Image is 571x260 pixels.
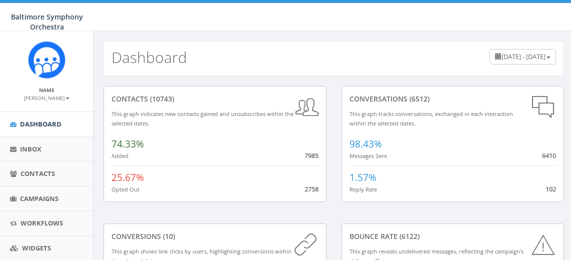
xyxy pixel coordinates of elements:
span: Dashboard [20,119,61,128]
a: [PERSON_NAME] [24,93,69,102]
span: (10743) [148,94,174,103]
span: Widgets [22,243,51,252]
small: Reply Rate [349,185,377,193]
div: Bounce Rate [349,231,556,241]
img: Rally_platform_Icon_1.png [28,41,65,78]
small: Name [39,86,54,93]
small: Messages Sent [349,152,387,159]
span: 7985 [304,151,318,160]
span: Workflows [20,218,63,227]
small: This graph tracks conversations, exchanged in each interaction within the selected dates. [349,110,513,127]
span: Baltimore Symphony Orchestra [11,12,83,31]
span: Inbox [20,144,41,153]
span: 25.67% [111,171,144,184]
span: 98.43% [349,137,382,150]
h2: Dashboard [111,49,187,65]
span: 1.57% [349,171,376,184]
span: 2758 [304,184,318,193]
span: (10) [161,231,175,241]
span: 102 [545,184,556,193]
small: Added [111,152,128,159]
small: This graph indicates new contacts gained and unsubscribes within the selected dates. [111,110,293,127]
small: [PERSON_NAME] [24,94,69,101]
div: conversions [111,231,318,241]
span: Campaigns [20,194,58,203]
div: conversations [349,94,556,104]
div: contacts [111,94,318,104]
span: Contacts [20,169,55,178]
span: (6122) [397,231,419,241]
span: [DATE] - [DATE] [501,52,545,61]
small: Opted Out [111,185,139,193]
span: 6410 [542,151,556,160]
span: (6512) [407,94,429,103]
span: 74.33% [111,137,144,150]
